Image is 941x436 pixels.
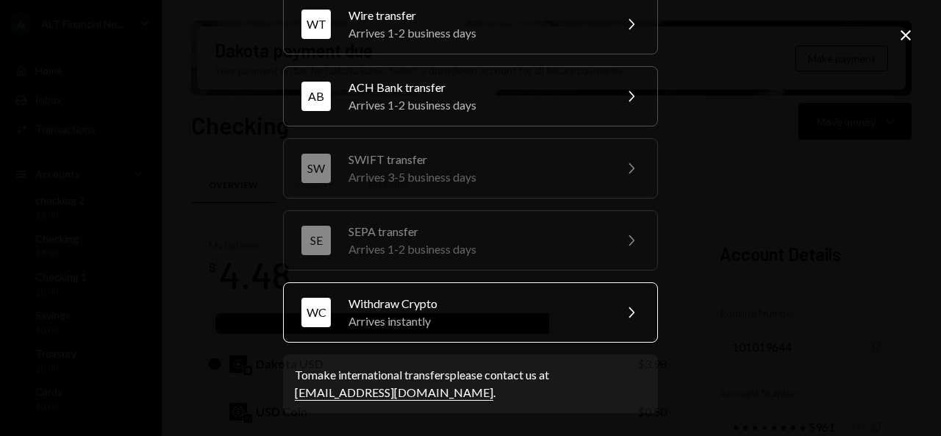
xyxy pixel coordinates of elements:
[283,210,658,271] button: SESEPA transferArrives 1-2 business days
[348,79,604,96] div: ACH Bank transfer
[283,138,658,199] button: SWSWIFT transferArrives 3-5 business days
[301,298,331,327] div: WC
[348,240,604,258] div: Arrives 1-2 business days
[348,151,604,168] div: SWIFT transfer
[348,312,604,330] div: Arrives instantly
[348,295,604,312] div: Withdraw Crypto
[348,24,604,42] div: Arrives 1-2 business days
[348,7,604,24] div: Wire transfer
[301,154,331,183] div: SW
[348,96,604,114] div: Arrives 1-2 business days
[348,223,604,240] div: SEPA transfer
[295,366,646,401] div: To make international transfers please contact us at .
[301,226,331,255] div: SE
[283,66,658,126] button: ABACH Bank transferArrives 1-2 business days
[301,82,331,111] div: AB
[295,385,493,401] a: [EMAIL_ADDRESS][DOMAIN_NAME]
[283,282,658,343] button: WCWithdraw CryptoArrives instantly
[348,168,604,186] div: Arrives 3-5 business days
[301,10,331,39] div: WT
